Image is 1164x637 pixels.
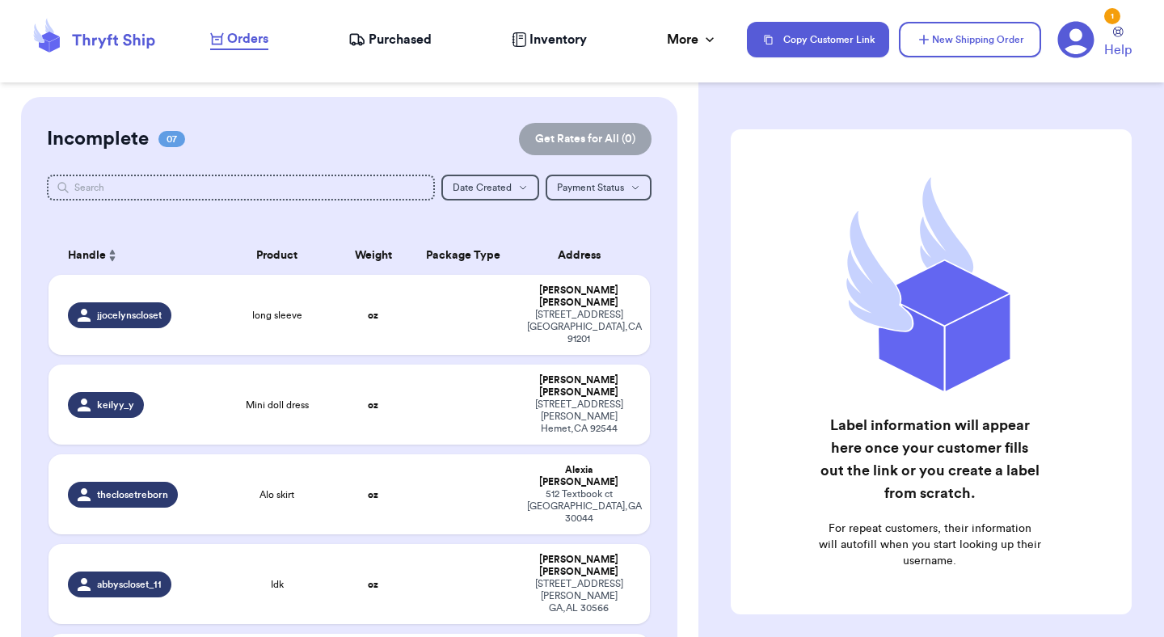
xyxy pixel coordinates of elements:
[1104,27,1132,60] a: Help
[47,175,435,200] input: Search
[747,22,889,57] button: Copy Customer Link
[453,183,512,192] span: Date Created
[252,309,302,322] span: long sleeve
[217,236,337,275] th: Product
[47,126,149,152] h2: Incomplete
[527,488,630,525] div: 512 Textbook ct [GEOGRAPHIC_DATA] , GA 30044
[557,183,624,192] span: Payment Status
[1104,40,1132,60] span: Help
[441,175,539,200] button: Date Created
[409,236,517,275] th: Package Type
[527,464,630,488] div: Alexia [PERSON_NAME]
[527,578,630,614] div: [STREET_ADDRESS][PERSON_NAME] GA , AL 30566
[527,399,630,435] div: [STREET_ADDRESS][PERSON_NAME] Hemet , CA 92544
[1057,21,1094,58] a: 1
[106,246,119,265] button: Sort ascending
[546,175,652,200] button: Payment Status
[368,310,378,320] strong: oz
[227,29,268,49] span: Orders
[529,30,587,49] span: Inventory
[271,578,284,591] span: Idk
[527,309,630,345] div: [STREET_ADDRESS] [GEOGRAPHIC_DATA] , CA 91201
[667,30,718,49] div: More
[368,580,378,589] strong: oz
[97,399,134,411] span: keilyy_y
[368,490,378,500] strong: oz
[818,521,1041,569] p: For repeat customers, their information will autofill when you start looking up their username.
[369,30,432,49] span: Purchased
[210,29,268,50] a: Orders
[368,400,378,410] strong: oz
[527,374,630,399] div: [PERSON_NAME] [PERSON_NAME]
[527,554,630,578] div: [PERSON_NAME] [PERSON_NAME]
[512,30,587,49] a: Inventory
[348,30,432,49] a: Purchased
[337,236,409,275] th: Weight
[97,578,162,591] span: abbyscloset_11
[259,488,294,501] span: Alo skirt
[97,488,168,501] span: theclosetreborn
[517,236,650,275] th: Address
[246,399,309,411] span: Mini doll dress
[519,123,652,155] button: Get Rates for All (0)
[158,131,185,147] span: 07
[97,309,162,322] span: jjocelynscloset
[527,285,630,309] div: [PERSON_NAME] [PERSON_NAME]
[1104,8,1120,24] div: 1
[68,247,106,264] span: Handle
[899,22,1041,57] button: New Shipping Order
[818,414,1041,504] h2: Label information will appear here once your customer fills out the link or you create a label fr...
